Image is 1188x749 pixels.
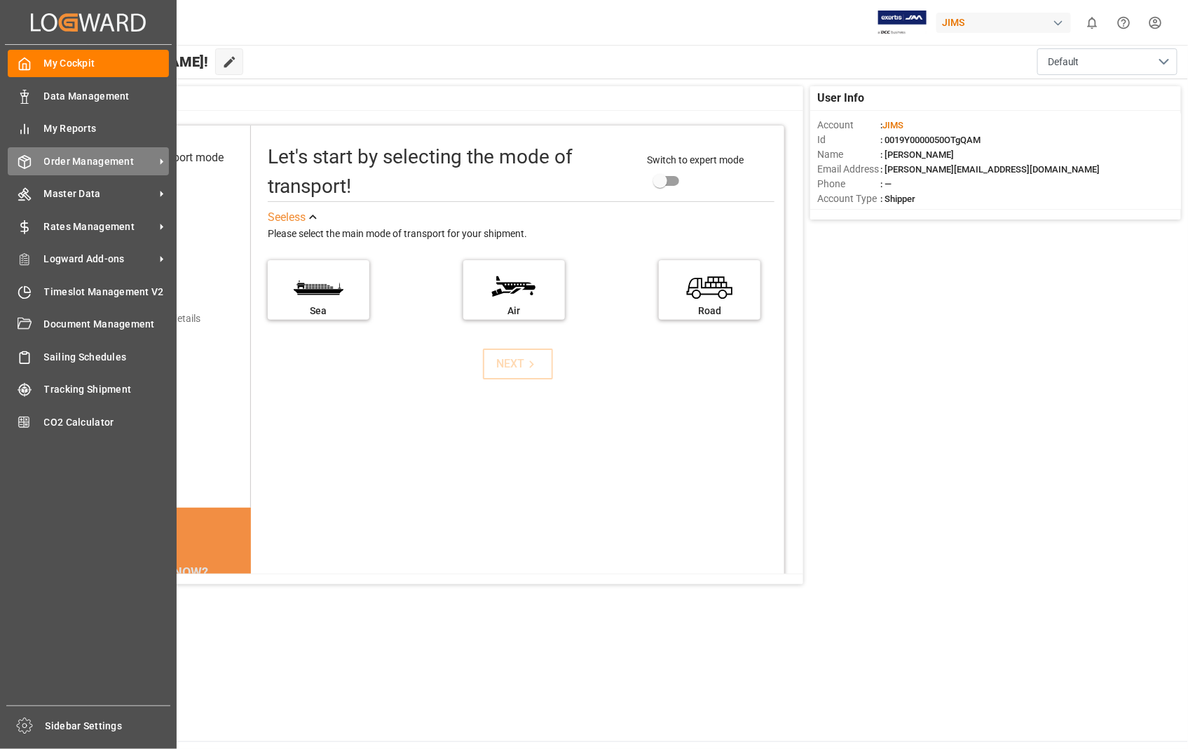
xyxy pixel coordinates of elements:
[8,343,169,370] a: Sailing Schedules
[666,304,753,318] div: Road
[44,56,170,71] span: My Cockpit
[268,226,775,243] div: Please select the main mode of transport for your shipment.
[817,191,880,206] span: Account Type
[817,133,880,147] span: Id
[1077,7,1108,39] button: show 0 new notifications
[44,415,170,430] span: CO2 Calculator
[817,147,880,162] span: Name
[8,50,169,77] a: My Cockpit
[483,349,553,379] button: NEXT
[1048,55,1079,69] span: Default
[496,356,539,372] div: NEXT
[44,220,155,234] span: Rates Management
[647,154,744,166] span: Switch to expert mode
[44,252,155,266] span: Logward Add-ons
[44,285,170,299] span: Timeslot Management V2
[8,311,169,338] a: Document Management
[113,311,200,326] div: Add shipping details
[880,164,1100,175] span: : [PERSON_NAME][EMAIL_ADDRESS][DOMAIN_NAME]
[8,408,169,436] a: CO2 Calculator
[880,149,954,160] span: : [PERSON_NAME]
[1108,7,1140,39] button: Help Center
[936,9,1077,36] button: JIMS
[44,317,170,332] span: Document Management
[817,177,880,191] span: Phone
[880,135,981,145] span: : 0019Y0000050OTgQAM
[1037,48,1177,75] button: open menu
[44,382,170,397] span: Tracking Shipment
[44,154,155,169] span: Order Management
[8,376,169,403] a: Tracking Shipment
[8,278,169,305] a: Timeslot Management V2
[268,209,306,226] div: See less
[44,350,170,365] span: Sailing Schedules
[878,11,927,35] img: Exertis%20JAM%20-%20Email%20Logo.jpg_1722504956.jpg
[817,118,880,133] span: Account
[8,115,169,142] a: My Reports
[936,13,1071,33] div: JIMS
[44,187,155,201] span: Master Data
[44,89,170,104] span: Data Management
[470,304,558,318] div: Air
[44,121,170,136] span: My Reports
[882,120,903,130] span: JIMS
[268,142,633,201] div: Let's start by selecting the mode of transport!
[46,719,171,734] span: Sidebar Settings
[880,120,903,130] span: :
[880,194,915,204] span: : Shipper
[880,179,892,189] span: : —
[817,162,880,177] span: Email Address
[275,304,362,318] div: Sea
[8,82,169,109] a: Data Management
[817,90,864,107] span: User Info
